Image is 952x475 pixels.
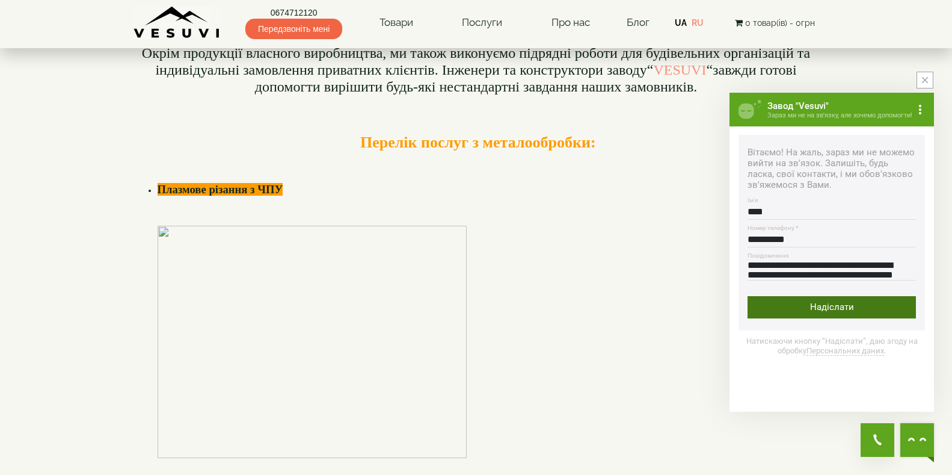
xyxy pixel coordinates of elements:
a: Товари [367,9,425,37]
span: Натискаючи кнопку “Надіслати”, даю згоду на обробку . [739,337,925,355]
a: Про нас [539,9,602,37]
a: 0674712120 [245,7,342,19]
button: 0 товар(ів) - 0грн [731,16,818,29]
div: Надіслати [748,296,916,318]
div: Вітаємо! На жаль, зараз ми не можемо вийти на зв'язок. Залишіть, будь ласка, свої контакти, і ми ... [748,147,916,190]
a: Блог [627,16,650,28]
a: VESUVI [653,62,706,78]
span: “ [706,62,713,78]
a: UA [675,18,687,28]
button: close button [917,72,933,88]
span: “ [647,62,654,78]
font: завжди готові допомогти вирішити будь-які нестандартні завдання наших замовників. [142,45,810,94]
span: Окрім продукції власного виробництва, ми також виконуємо підрядні роботи для будівельних організа... [142,45,810,78]
a: RU [692,18,704,28]
img: Завод VESUVI [134,6,221,39]
b: Перелік послуг з металообробки: [360,134,596,151]
span: 0 товар(ів) - 0грн [745,18,815,28]
a: Персональних даних [806,346,884,356]
a: Послуги [450,9,514,37]
button: Get Call button [861,423,894,457]
span: Передзвоніть мені [245,19,342,39]
img: rezka-metalla-plazma.webp [158,226,467,458]
button: more button [914,93,934,126]
button: Chat button [900,423,934,457]
b: Плазмове різання з ЧПУ [158,183,283,196]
